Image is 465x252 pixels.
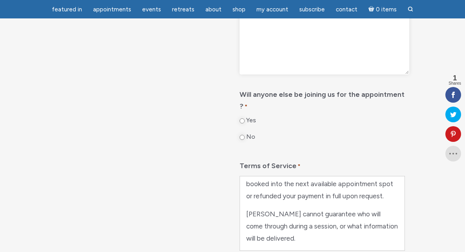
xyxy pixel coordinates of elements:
i: Cart [368,6,376,13]
legend: Will anyone else be joining us for the appointment ? [240,85,409,113]
span: 1 [449,74,461,82]
a: My Account [252,2,293,17]
a: Cart0 items [364,1,401,17]
label: No [246,133,255,141]
a: Appointments [88,2,136,17]
span: featured in [52,6,82,13]
a: Events [137,2,166,17]
a: Retreats [167,2,199,17]
span: Contact [336,6,357,13]
span: Shop [233,6,245,13]
span: Retreats [172,6,194,13]
span: About [205,6,222,13]
span: Subscribe [299,6,325,13]
span: Events [142,6,161,13]
span: My Account [256,6,288,13]
p: [PERSON_NAME] cannot guarantee who will come through during a session, or what information will b... [246,208,398,244]
span: 0 items [376,7,397,13]
a: Shop [228,2,250,17]
a: Subscribe [295,2,330,17]
label: Yes [246,116,256,125]
a: About [201,2,226,17]
span: Appointments [93,6,131,13]
span: Shares [449,82,461,85]
a: Contact [331,2,362,17]
a: featured in [47,2,87,17]
legend: Terms of Service [240,156,409,173]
